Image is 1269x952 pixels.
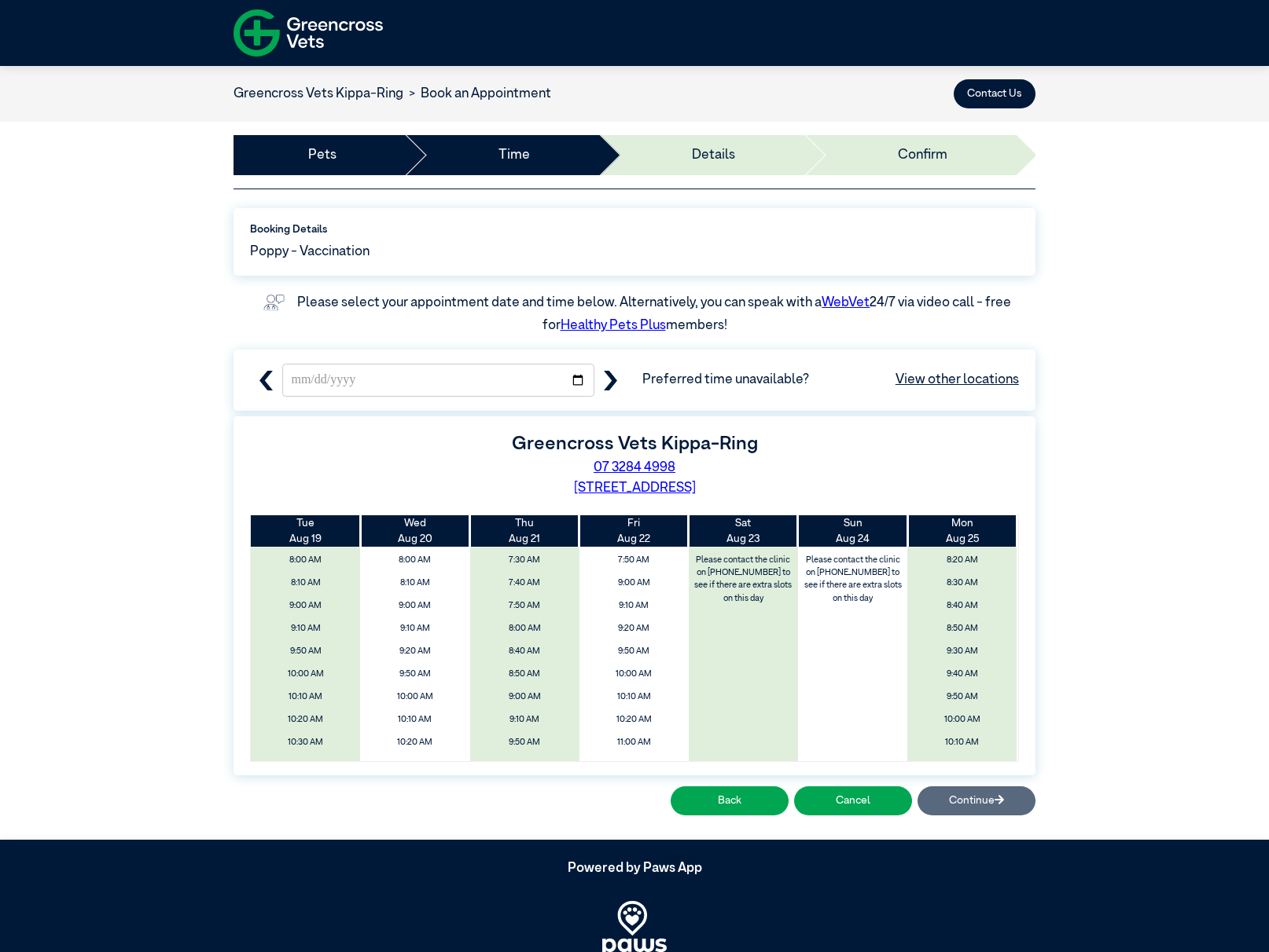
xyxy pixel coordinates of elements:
[794,786,912,815] button: Cancel
[584,596,684,616] span: 9:10 AM
[250,222,1019,237] label: Booking Details
[474,619,574,639] span: 8:00 AM
[365,642,465,661] span: 9:20 AM
[365,551,465,570] span: 8:00 AM
[234,861,1035,877] h5: Powered by Paws App
[896,370,1019,390] a: View other locations
[250,242,370,262] span: Poppy - Vaccination
[365,710,465,730] span: 10:10 AM
[498,145,530,166] a: Time
[474,733,574,752] span: 9:50 AM
[365,573,465,593] span: 8:10 AM
[579,515,689,547] th: Aug 22
[594,461,675,474] a: 07 3284 4998
[251,515,360,547] th: Aug 19
[474,756,574,775] span: 10:00 AM
[584,642,684,661] span: 9:50 AM
[234,87,403,101] a: Greencross Vets Kippa-Ring
[365,733,465,752] span: 10:20 AM
[234,4,383,62] img: f-logo
[308,145,337,166] a: Pets
[512,434,758,453] label: Greencross Vets Kippa-Ring
[365,756,465,775] span: 10:30 AM
[689,515,798,547] th: Aug 23
[584,710,684,730] span: 10:20 AM
[360,515,469,547] th: Aug 20
[403,84,551,104] li: Book an Appointment
[256,573,355,593] span: 8:10 AM
[258,289,290,316] img: vet
[690,551,797,609] label: Please contact the clinic on [PHONE_NUMBER] to see if there are extra slots on this day
[912,733,1012,752] span: 10:10 AM
[584,665,684,684] span: 10:00 AM
[912,710,1012,730] span: 10:00 AM
[256,551,355,570] span: 8:00 AM
[474,596,574,616] span: 7:50 AM
[584,756,684,775] span: 11:10 AM
[365,596,465,616] span: 9:00 AM
[365,665,465,684] span: 9:50 AM
[912,665,1012,684] span: 9:40 AM
[256,710,355,730] span: 10:20 AM
[561,319,666,332] a: Healthy Pets Plus
[912,573,1012,593] span: 8:30 AM
[474,687,574,707] span: 9:00 AM
[584,551,684,570] span: 7:50 AM
[256,733,355,752] span: 10:30 AM
[907,515,1017,547] th: Aug 25
[584,619,684,639] span: 9:20 AM
[954,79,1035,108] button: Contact Us
[256,687,355,707] span: 10:10 AM
[297,296,1013,333] label: Please select your appointment date and time below. Alternatively, you can speak with a 24/7 via ...
[474,665,574,684] span: 8:50 AM
[584,687,684,707] span: 10:10 AM
[256,596,355,616] span: 9:00 AM
[256,756,355,775] span: 10:40 AM
[584,733,684,752] span: 11:00 AM
[800,551,907,609] label: Please contact the clinic on [PHONE_NUMBER] to see if there are extra slots on this day
[912,642,1012,661] span: 9:30 AM
[642,370,1019,390] span: Preferred time unavailable?
[474,573,574,593] span: 7:40 AM
[822,296,870,309] a: WebVet
[470,515,579,547] th: Aug 21
[365,619,465,639] span: 9:10 AM
[474,710,574,730] span: 9:10 AM
[912,687,1012,707] span: 9:50 AM
[256,665,355,684] span: 10:00 AM
[912,596,1012,616] span: 8:40 AM
[256,642,355,661] span: 9:50 AM
[912,756,1012,775] span: 10:50 AM
[256,619,355,639] span: 9:10 AM
[584,573,684,593] span: 9:00 AM
[474,642,574,661] span: 8:40 AM
[798,515,907,547] th: Aug 24
[234,84,551,104] nav: breadcrumb
[671,786,789,815] button: Back
[574,481,696,495] a: [STREET_ADDRESS]
[365,687,465,707] span: 10:00 AM
[474,551,574,570] span: 7:30 AM
[912,551,1012,570] span: 8:20 AM
[912,619,1012,639] span: 8:50 AM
